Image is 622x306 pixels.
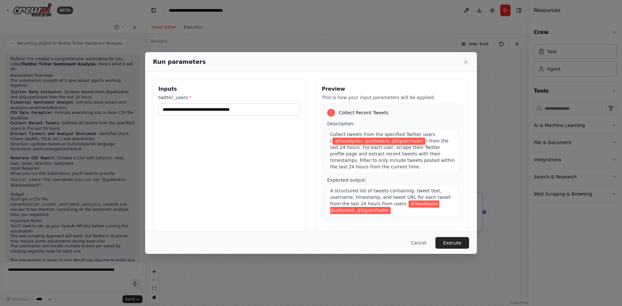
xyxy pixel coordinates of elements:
[322,85,464,93] h3: Preview
[339,109,388,116] span: Collect Recent Tweets
[330,188,451,206] span: A structured list of tweets containing: tweet text, username, timestamp, and tweet URL for each t...
[406,237,432,249] button: Cancel
[153,57,206,66] h2: Run parameters
[330,200,439,214] span: Variable: twitter_users
[435,237,469,249] button: Execute
[327,177,366,183] span: Expected output:
[158,85,300,93] h3: Inputs
[332,138,425,145] span: Variable: twitter_users
[322,94,464,101] p: This is how your input parameters will be applied:
[158,94,300,101] label: twitter_users
[327,109,335,117] div: 1
[330,132,435,143] span: Collect tweets from the specified Twitter users (
[327,121,354,126] span: Description:
[330,138,455,169] span: ) from the last 24 hours. For each user, scrape their Twitter profile page and extract recent twe...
